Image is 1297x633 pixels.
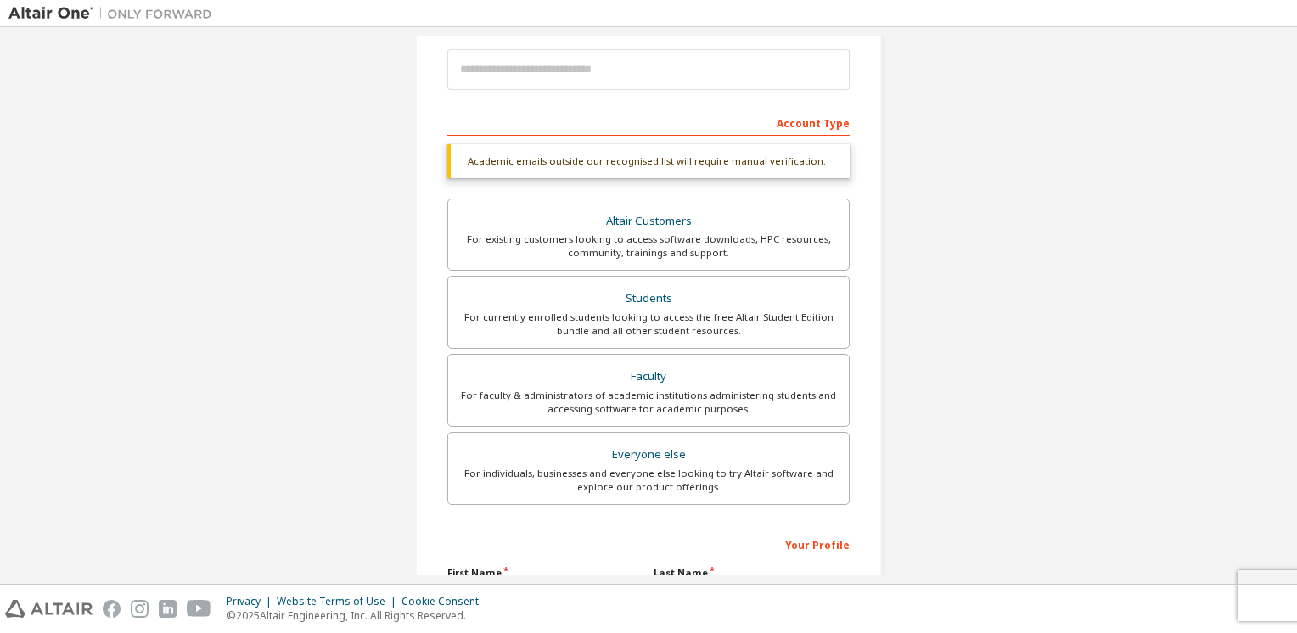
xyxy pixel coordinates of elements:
[227,608,489,623] p: © 2025 Altair Engineering, Inc. All Rights Reserved.
[458,232,839,260] div: For existing customers looking to access software downloads, HPC resources, community, trainings ...
[447,109,850,136] div: Account Type
[458,311,839,338] div: For currently enrolled students looking to access the free Altair Student Edition bundle and all ...
[458,389,839,416] div: For faculty & administrators of academic institutions administering students and accessing softwa...
[447,530,850,557] div: Your Profile
[277,595,401,608] div: Website Terms of Use
[159,600,177,618] img: linkedin.svg
[458,467,839,494] div: For individuals, businesses and everyone else looking to try Altair software and explore our prod...
[654,566,850,580] label: Last Name
[447,144,850,178] div: Academic emails outside our recognised list will require manual verification.
[227,595,277,608] div: Privacy
[8,5,221,22] img: Altair One
[103,600,121,618] img: facebook.svg
[458,287,839,311] div: Students
[5,600,93,618] img: altair_logo.svg
[458,443,839,467] div: Everyone else
[458,365,839,389] div: Faculty
[187,600,211,618] img: youtube.svg
[458,210,839,233] div: Altair Customers
[401,595,489,608] div: Cookie Consent
[131,600,149,618] img: instagram.svg
[447,566,643,580] label: First Name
